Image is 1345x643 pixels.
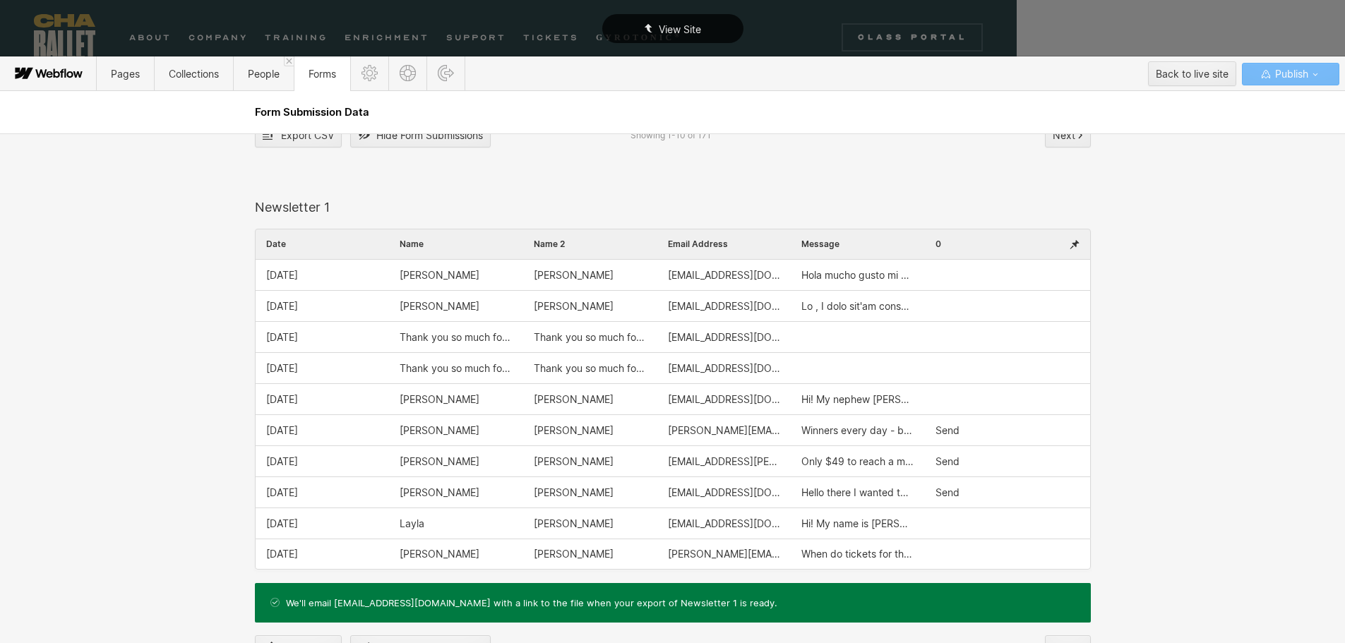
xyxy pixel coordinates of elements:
[791,229,925,259] div: Message
[400,456,479,467] span: [PERSON_NAME]
[668,425,781,436] span: [PERSON_NAME][EMAIL_ADDRESS][PERSON_NAME][DOMAIN_NAME]
[400,394,479,405] span: [PERSON_NAME]
[400,487,479,498] span: [PERSON_NAME]
[256,539,390,569] div: Wednesday, September 17, 2025 10:02 AM
[266,548,298,560] span: [DATE]
[255,200,1091,215] div: Newsletter 1
[534,518,614,529] span: [PERSON_NAME]
[534,394,614,405] span: [PERSON_NAME]
[255,123,342,148] button: Export CSV
[256,384,390,414] div: Saturday, September 20, 2025 9:57 PM
[256,508,390,539] div: Thursday, September 18, 2025 1:20 PM
[801,456,914,467] span: Only $49 to reach a million sites with your ad text — act fast before it’s too late. I’m availabl...
[284,56,294,66] a: Close 'People' tab
[248,68,280,80] span: People
[925,229,1059,259] div: 0
[668,270,781,281] span: [EMAIL_ADDRESS][DOMAIN_NAME]
[400,301,479,312] span: [PERSON_NAME]
[668,487,781,498] span: [EMAIL_ADDRESS][DOMAIN_NAME]
[256,291,390,321] div: Tuesday, September 23, 2025 7:12 AM
[534,425,614,436] span: [PERSON_NAME]
[400,363,513,374] span: Thank you so much for this newsletter Thank you so much for this newsletter 4431493 [URL][DOMAIN_...
[256,477,390,507] div: Thursday, September 18, 2025 6:22 PM
[400,270,479,281] span: [PERSON_NAME]
[266,487,298,498] span: [DATE]
[266,425,298,436] span: [DATE]
[801,518,914,529] span: Hi! My name is [PERSON_NAME] and I am the residential coordinator at [GEOGRAPHIC_DATA] at [PERSON...
[801,394,914,405] span: Hi! My nephew [PERSON_NAME]. Is really into dance and gymnastics and I was wondering if there was...
[801,548,914,560] span: When do tickets for the Nutcracker go on sale? I see a presale that requires a code. What about t...
[657,229,791,259] div: Email Address
[935,239,941,249] span: 0
[400,548,479,560] span: [PERSON_NAME]
[281,125,334,146] span: Export CSV
[659,23,701,35] span: View Site
[266,394,298,405] span: [DATE]
[668,363,781,374] span: [EMAIL_ADDRESS][DOMAIN_NAME]
[801,487,914,498] span: Hello there I wanted to reach out and let you know about our new dog harness. It's really easy to...
[266,332,298,343] span: [DATE]
[801,270,914,281] span: Hola mucho gusto mi nombre es [PERSON_NAME] quiero escribir a mi hija de 7 añitos de edad [PERSON...
[256,260,390,290] div: Tuesday, September 23, 2025 12:27 PM
[534,332,647,343] span: Thank you so much for this newsletter Thank you so much for this newsletter 2628601 [URL][DOMAIN_...
[266,456,298,467] span: [DATE]
[534,301,614,312] span: [PERSON_NAME]
[668,332,781,343] span: [EMAIL_ADDRESS][DOMAIN_NAME]
[255,105,1091,119] h2: Form Submission Data
[256,353,390,383] div: Sunday, September 21, 2025 11:02 PM
[389,229,523,259] div: Name
[266,301,298,312] span: [DATE]
[256,322,390,352] div: Monday, September 22, 2025 11:03 AM
[935,456,960,467] span: Send
[801,425,914,436] span: Winners every day - bet on horse racing: [URL][DOMAIN_NAME]
[309,68,336,80] span: Forms
[111,68,140,80] span: Pages
[400,425,479,436] span: [PERSON_NAME]
[668,456,781,467] span: [EMAIL_ADDRESS][PERSON_NAME][DOMAIN_NAME]
[935,425,960,436] span: Send
[630,131,711,140] div: Showing 1-10 of 171
[266,518,298,529] span: [DATE]
[534,270,614,281] span: [PERSON_NAME]
[668,548,781,560] span: [PERSON_NAME][EMAIL_ADDRESS][DOMAIN_NAME]
[1272,64,1308,85] span: Publish
[376,125,483,146] span: Hide Form Submissions
[1242,63,1339,85] button: Publish
[523,229,657,259] div: Name 2
[256,229,390,259] div: Date
[534,548,614,560] span: [PERSON_NAME]
[350,123,491,148] button: Hide Form Submissions
[169,68,219,80] span: Collections
[256,415,390,445] div: Friday, September 19, 2025 11:21 AM
[1156,64,1229,85] div: Back to live site
[266,363,298,374] span: [DATE]
[256,446,390,476] div: Friday, September 19, 2025 5:58 AM
[266,270,298,281] span: [DATE]
[935,487,960,498] span: Send
[534,239,565,249] span: Name 2
[1053,125,1075,146] span: Next
[801,239,839,249] span: Message
[1148,61,1236,86] button: Back to live site
[801,301,914,312] span: Lo , I dolo sit'am conse adip. E’s doeiusmo tem incidid utlabo et dolorema aliq — eni AD mi venia...
[400,518,424,529] span: Layla
[668,301,781,312] span: [EMAIL_ADDRESS][DOMAIN_NAME]
[668,518,781,529] span: [EMAIL_ADDRESS][DOMAIN_NAME]
[400,332,513,343] span: Thank you so much for this newsletter Thank you so much for this newsletter 2628601 [URL][DOMAIN_...
[534,487,614,498] span: [PERSON_NAME]
[1045,123,1091,148] button: Next
[286,596,1077,609] span: We'll email [EMAIL_ADDRESS][DOMAIN_NAME] with a link to the file when your export of Newsletter 1...
[534,363,647,374] span: Thank you so much for this newsletter Thank you so much for this newsletter 4431493 [URL][DOMAIN_...
[400,239,424,249] span: Name
[668,239,728,249] span: Email Address
[668,394,781,405] span: [EMAIL_ADDRESS][DOMAIN_NAME]
[534,456,614,467] span: [PERSON_NAME]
